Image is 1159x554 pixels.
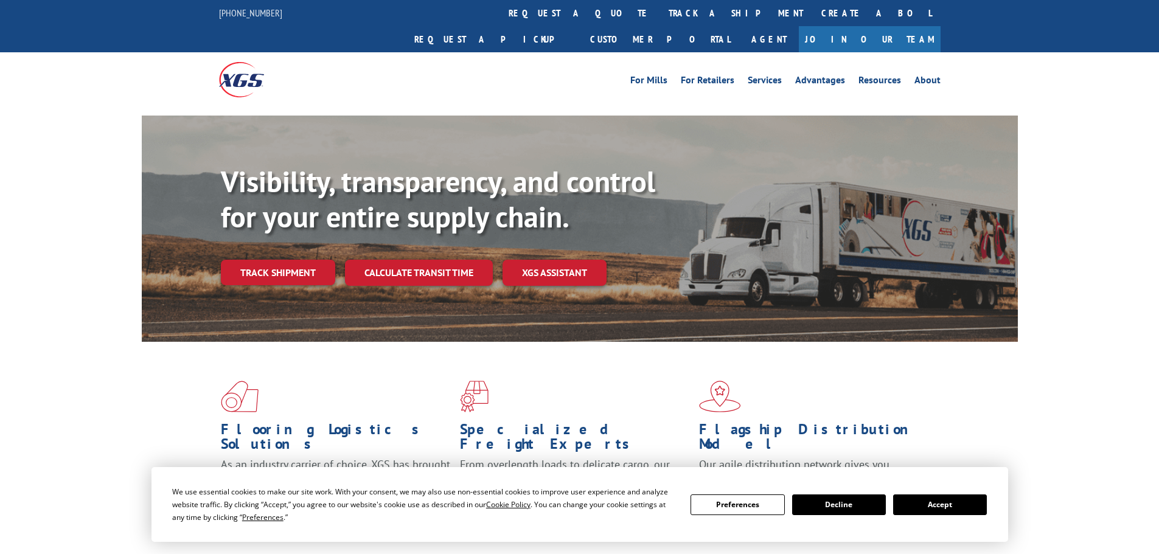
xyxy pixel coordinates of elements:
[795,75,845,89] a: Advantages
[219,7,282,19] a: [PHONE_NUMBER]
[221,422,451,457] h1: Flooring Logistics Solutions
[503,260,607,286] a: XGS ASSISTANT
[914,75,941,89] a: About
[221,260,335,285] a: Track shipment
[345,260,493,286] a: Calculate transit time
[792,494,886,515] button: Decline
[221,457,450,500] span: As an industry carrier of choice, XGS has brought innovation and dedication to flooring logistics...
[893,494,987,515] button: Accept
[405,26,581,52] a: Request a pickup
[630,75,667,89] a: For Mills
[581,26,739,52] a: Customer Portal
[460,457,690,511] p: From overlength loads to delicate cargo, our experienced staff knows the best way to move your fr...
[699,381,741,412] img: xgs-icon-flagship-distribution-model-red
[691,494,784,515] button: Preferences
[172,485,676,524] div: We use essential cookies to make our site work. With your consent, we may also use non-essential ...
[221,381,259,412] img: xgs-icon-total-supply-chain-intelligence-red
[699,422,929,457] h1: Flagship Distribution Model
[460,422,690,457] h1: Specialized Freight Experts
[151,467,1008,542] div: Cookie Consent Prompt
[699,457,923,486] span: Our agile distribution network gives you nationwide inventory management on demand.
[681,75,734,89] a: For Retailers
[858,75,901,89] a: Resources
[799,26,941,52] a: Join Our Team
[486,499,531,510] span: Cookie Policy
[460,381,489,412] img: xgs-icon-focused-on-flooring-red
[748,75,782,89] a: Services
[242,512,284,522] span: Preferences
[739,26,799,52] a: Agent
[221,162,655,235] b: Visibility, transparency, and control for your entire supply chain.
